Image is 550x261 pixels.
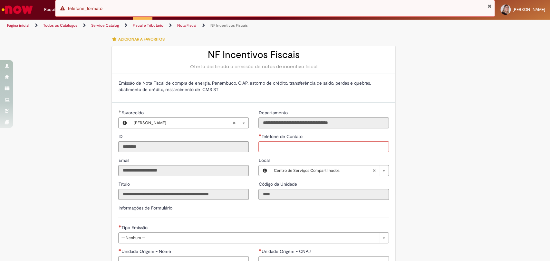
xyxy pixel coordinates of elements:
span: [PERSON_NAME] [513,7,545,12]
label: Somente leitura - Email [118,157,130,163]
abbr: Limpar campo Favorecido [229,118,239,128]
a: Centro de Serviços CompartilhadosLimpar campo Local [270,165,389,176]
a: Nota Fiscal [177,23,197,28]
span: Necessários [258,249,261,251]
span: Somente leitura - ID [118,134,124,139]
label: Somente leitura - ID [118,133,124,140]
span: Somente leitura - Email [118,157,130,163]
span: Local [258,157,271,163]
span: Necessários - Unidade Origem - Nome [121,248,172,254]
span: Unidade Origem - CNPJ [261,248,312,254]
label: Informações de Formulário [118,205,172,211]
span: Telefone de Contato [261,134,304,139]
span: Centro de Serviços Compartilhados [274,165,372,176]
span: Requisições [44,6,67,13]
span: telefone_formato [68,5,102,11]
span: [PERSON_NAME] [133,118,232,128]
label: Somente leitura - Código da Unidade [258,181,298,187]
input: Email [118,165,249,176]
label: Somente leitura - Título [118,181,131,187]
abbr: Limpar campo Local [369,165,379,176]
input: Departamento [258,117,389,128]
span: Somente leitura - Departamento [258,110,289,116]
a: NF Incentivos Fiscais [210,23,248,28]
span: Necessários [118,249,121,251]
span: Obrigatório Preenchido [118,110,121,113]
img: ServiceNow [1,3,34,16]
input: Telefone de Contato [258,141,389,152]
p: Emissão de Nota Fiscal de compra de energia, Penambuco, CIAP, estorno de crédito, transferência d... [118,80,389,93]
span: Tipo Emissão [121,225,149,230]
label: Somente leitura - Departamento [258,109,289,116]
a: Fiscal e Tributário [133,23,163,28]
button: Fechar Notificação [487,4,491,9]
span: Necessários [118,225,121,228]
button: Adicionar a Favoritos [111,33,168,46]
input: Título [118,189,249,200]
ul: Trilhas de página [5,20,362,32]
button: Local, Visualizar este registro Centro de Serviços Compartilhados [259,165,270,176]
input: ID [118,141,249,152]
input: Código da Unidade [258,189,389,200]
a: [PERSON_NAME]Limpar campo Favorecido [130,118,248,128]
span: Adicionar a Favoritos [118,37,164,42]
a: Service Catalog [91,23,119,28]
h2: NF Incentivos Fiscais [118,50,389,60]
a: Todos os Catálogos [43,23,77,28]
button: Favorecido, Visualizar este registro Rafaela Thomazini [119,118,130,128]
div: Oferta destinada a emissão de notas de incentivo fiscal [118,63,389,70]
span: Necessários [258,134,261,136]
span: -- Nenhum -- [121,233,376,243]
a: Página inicial [7,23,29,28]
span: Necessários - Favorecido [121,110,145,116]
